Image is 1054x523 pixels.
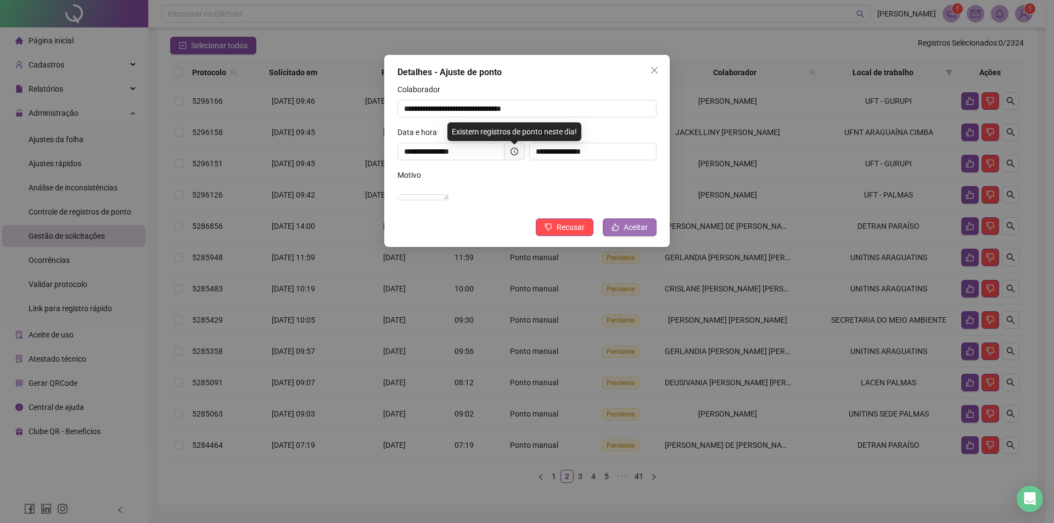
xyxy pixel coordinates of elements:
span: Aceitar [624,221,648,233]
button: Recusar [536,218,593,236]
span: Recusar [557,221,585,233]
span: like [612,223,619,231]
label: Motivo [397,169,428,181]
button: Close [646,61,663,79]
div: Open Intercom Messenger [1017,486,1043,512]
span: dislike [545,223,552,231]
label: Data e hora [397,126,444,138]
div: Detalhes - Ajuste de ponto [397,66,657,79]
label: Colaborador [397,83,447,95]
button: Aceitar [603,218,657,236]
span: clock-circle [511,148,518,155]
span: close [650,66,659,75]
div: Existem registros de ponto neste dia! [447,122,581,141]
